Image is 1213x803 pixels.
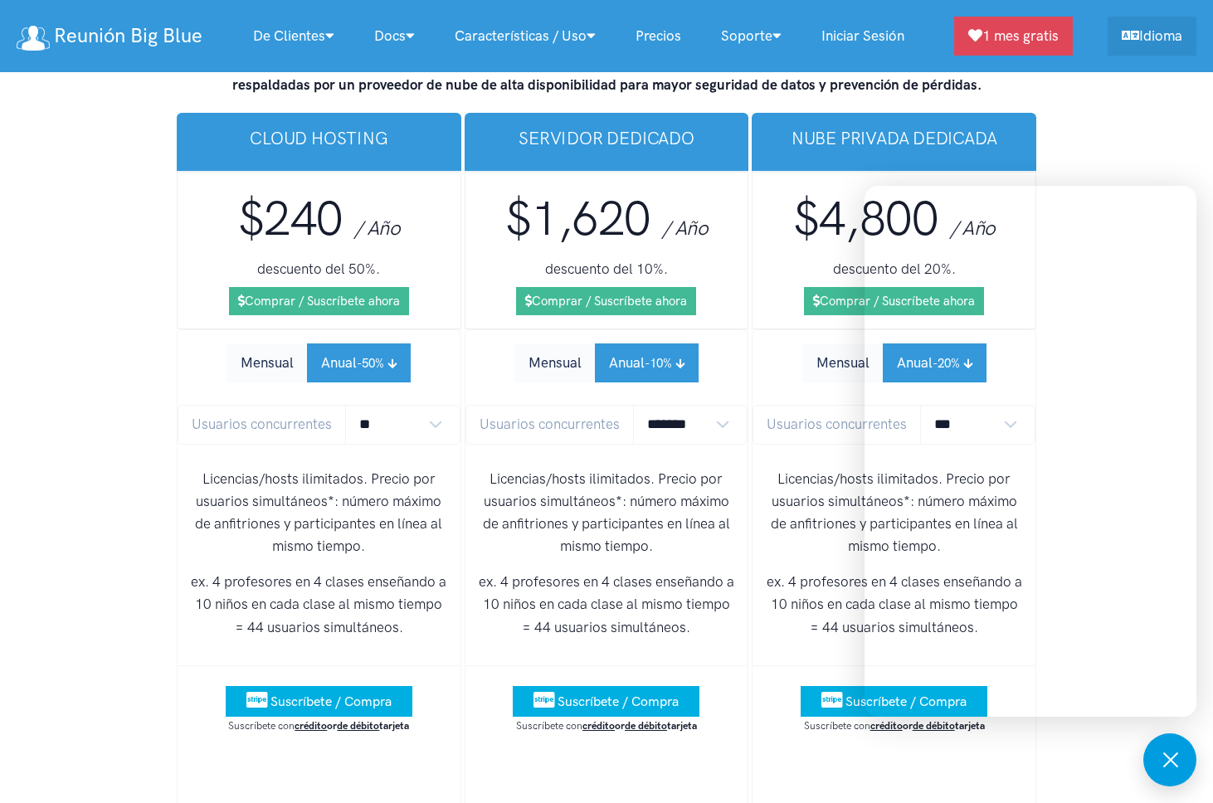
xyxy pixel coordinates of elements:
p: Licencias/hosts ilimitados. Precio por usuarios simultáneos*: número máximo de anfitriones y part... [766,468,1022,558]
span: Usuarios concurrentes [465,405,634,444]
a: Reunión Big Blue [17,18,202,54]
iframe: PayPal [811,747,977,776]
u: crédito [582,719,615,732]
strong: or tarjeta [870,719,985,732]
a: Idioma [1108,17,1196,56]
span: / Año [354,216,400,240]
span: Suscríbete / Compra [270,693,392,709]
span: $4,800 [793,190,938,247]
a: Comprar / Suscríbete ahora [516,287,696,315]
p: Licencias/hosts ilimitados. Precio por usuarios simultáneos*: número máximo de anfitriones y part... [191,468,447,558]
button: Anual-10% [595,343,699,382]
small: Suscríbete con [516,719,697,732]
a: Características / uso [435,18,616,54]
a: Iniciar sesión [801,18,924,54]
button: Mensual [802,343,884,382]
u: crédito [295,719,327,732]
span: / Año [662,216,708,240]
h5: descuento del 20%. [766,259,1022,280]
p: ex. 4 profesores en 4 clases enseñando a 10 niños en cada clase al mismo tiempo = 44 usuarios sim... [191,571,447,639]
span: Usuarios concurrentes [753,405,921,444]
span: $1,620 [505,190,650,247]
span: Suscríbete / Compra [558,693,679,709]
small: Suscríbete con [804,719,985,732]
a: De clientes [233,18,354,54]
iframe: PayPal [236,747,402,776]
span: $240 [238,190,343,247]
div: Subscription Period [227,343,411,382]
a: Docs [354,18,435,54]
strong: or tarjeta [582,719,697,732]
span: Suscríbete / Compra [845,693,967,709]
h3: cloud Hosting [190,126,448,150]
small: -50% [357,356,384,371]
p: ex. 4 profesores en 4 clases enseñando a 10 niños en cada clase al mismo tiempo = 44 usuarios sim... [766,571,1022,639]
p: Licencias/hosts ilimitados. Precio por usuarios simultáneos*: número máximo de anfitriones y part... [479,468,735,558]
div: Subscription Period [514,343,699,382]
iframe: PayPal [524,747,689,776]
a: Soporte [701,18,801,54]
u: crédito [870,719,903,732]
a: Precios [616,18,701,54]
h3: Nube privada dedicada [765,126,1023,150]
u: de débito [337,719,379,732]
button: Mensual [227,343,308,382]
small: -10% [645,356,672,371]
img: logo [17,26,50,51]
h5: descuento del 50%. [191,259,447,280]
strong: or tarjeta [295,719,409,732]
u: de débito [625,719,667,732]
span: Usuarios concurrentes [178,405,346,444]
button: Mensual [514,343,596,382]
p: ex. 4 profesores en 4 clases enseñando a 10 niños en cada clase al mismo tiempo = 44 usuarios sim... [479,571,735,639]
a: 1 mes gratis [954,17,1073,56]
h3: Servidor Dedicado [478,126,736,150]
a: Comprar / Suscríbete ahora [229,287,409,315]
div: Subscription Period [802,343,986,382]
h5: descuento del 10%. [479,259,735,280]
a: Comprar / Suscríbete ahora [804,287,984,315]
small: Suscríbete con [228,719,409,732]
button: Anual-50% [307,343,411,382]
u: de débito [913,719,955,732]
